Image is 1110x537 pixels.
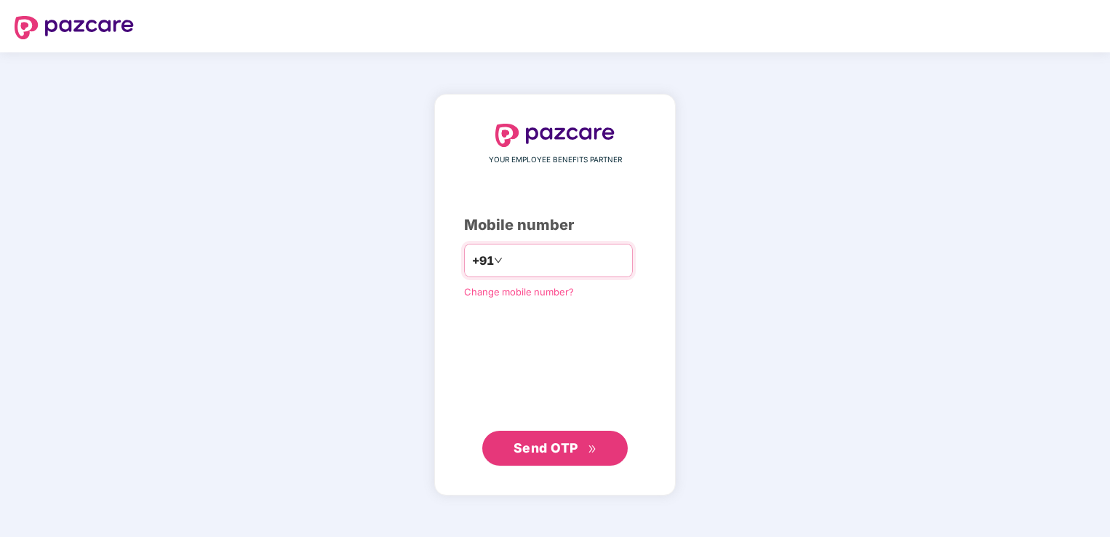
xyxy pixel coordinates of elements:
[464,214,646,236] div: Mobile number
[514,440,578,456] span: Send OTP
[15,16,134,39] img: logo
[495,124,615,147] img: logo
[464,286,574,298] a: Change mobile number?
[489,154,622,166] span: YOUR EMPLOYEE BENEFITS PARTNER
[482,431,628,466] button: Send OTPdouble-right
[588,445,597,454] span: double-right
[472,252,494,270] span: +91
[494,256,503,265] span: down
